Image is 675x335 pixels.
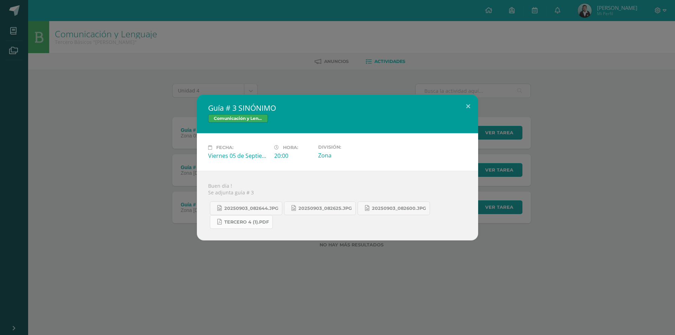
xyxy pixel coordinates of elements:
span: Tercero 4 (1).pdf [224,219,269,225]
a: 20250903_082600.jpg [358,201,430,215]
a: 20250903_082644.jpg [210,201,282,215]
h2: Guía # 3 SINÓNIMO [208,103,467,113]
a: 20250903_082625.jpg [284,201,356,215]
span: Fecha: [216,145,233,150]
span: 20250903_082625.jpg [298,206,352,211]
button: Close (Esc) [458,95,478,118]
span: Hora: [283,145,298,150]
span: 20250903_082644.jpg [224,206,278,211]
div: Viernes 05 de Septiembre [208,152,269,160]
span: 20250903_082600.jpg [372,206,426,211]
div: Buen día ! Se adjunta guía # 3 [197,171,478,240]
div: 20:00 [274,152,313,160]
div: Zona [318,152,379,159]
a: Tercero 4 (1).pdf [210,215,273,229]
label: División: [318,144,379,150]
span: Comunicación y Lenguaje [208,114,268,123]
